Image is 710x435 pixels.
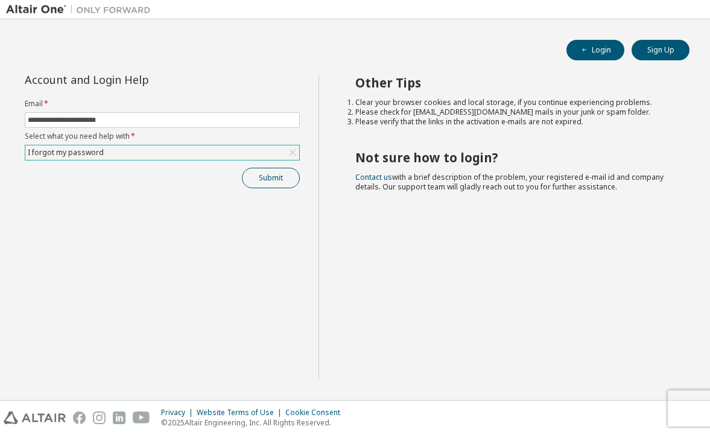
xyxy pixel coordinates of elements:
li: Please check for [EMAIL_ADDRESS][DOMAIN_NAME] mails in your junk or spam folder. [355,107,668,117]
a: Contact us [355,172,392,182]
div: Account and Login Help [25,75,245,84]
img: facebook.svg [73,411,86,424]
img: youtube.svg [133,411,150,424]
button: Sign Up [632,40,689,60]
div: Privacy [161,408,197,418]
img: linkedin.svg [113,411,125,424]
span: with a brief description of the problem, your registered e-mail id and company details. Our suppo... [355,172,664,192]
h2: Not sure how to login? [355,150,668,165]
div: Cookie Consent [285,408,347,418]
button: Login [566,40,624,60]
label: Select what you need help with [25,132,300,141]
img: altair_logo.svg [4,411,66,424]
p: © 2025 Altair Engineering, Inc. All Rights Reserved. [161,418,347,428]
img: instagram.svg [93,411,106,424]
h2: Other Tips [355,75,668,90]
img: Altair One [6,4,157,16]
li: Clear your browser cookies and local storage, if you continue experiencing problems. [355,98,668,107]
div: I forgot my password [26,146,106,159]
button: Submit [242,168,300,188]
div: I forgot my password [25,145,299,160]
div: Website Terms of Use [197,408,285,418]
li: Please verify that the links in the activation e-mails are not expired. [355,117,668,127]
label: Email [25,99,300,109]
